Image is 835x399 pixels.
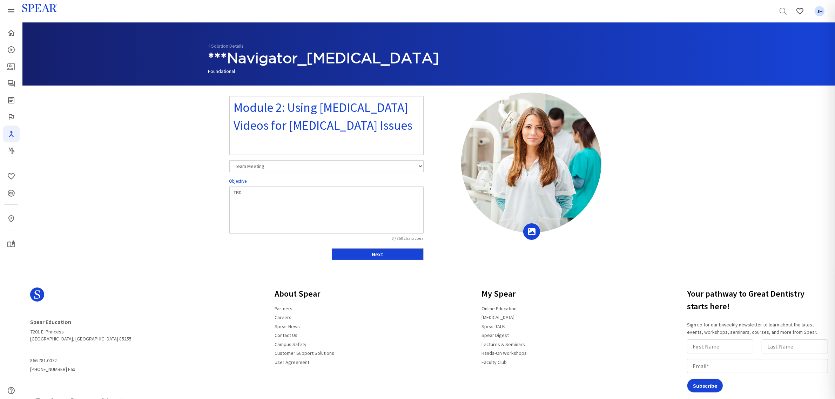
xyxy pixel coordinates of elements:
h3: Your pathway to Great Dentistry starts here! [687,285,831,316]
a: In-Person & Virtual [3,210,20,227]
a: Patient Education [3,58,20,75]
input: Subscribe [687,379,723,393]
input: First Name [687,339,753,353]
h3: My Spear [478,285,531,303]
a: Hands-On Workshops [478,347,531,359]
a: Home [3,25,20,41]
a: My Study Club [3,236,20,253]
a: Faculty Club [478,356,511,368]
a: Navigator Pro [3,126,20,142]
a: Solution Details [208,43,244,49]
input: Email* [687,359,828,373]
a: Spear Talk [3,75,20,92]
input: Last Name [762,339,828,353]
a: Online Education [478,303,521,315]
a: Spear Digest [3,92,20,109]
a: Help [3,382,20,399]
a: Lectures & Seminars [478,338,530,350]
a: Faculty Club Elite [3,109,20,126]
label: Objective [229,178,247,185]
span: 3 / 350 characters [326,235,424,241]
a: Spear Digest [478,329,513,341]
span: [PHONE_NUMBER] Fax [30,355,132,373]
a: Spear Products [3,3,20,20]
a: 866.781.0072 [30,355,61,367]
a: Spear TALK [478,320,510,332]
img: Team-Meeting-001.jpg [461,93,601,233]
a: Campus Safety [270,338,311,350]
a: Customer Support Solutions [270,347,338,359]
a: Careers [270,311,296,323]
textarea: TBD [229,187,424,234]
a: CE Credits [3,185,20,202]
a: Contact Us [270,329,302,341]
a: Spear News [270,320,304,332]
a: Masters Program [3,142,20,159]
address: 7201 E. Princess [GEOGRAPHIC_DATA], [GEOGRAPHIC_DATA] 85255 [30,316,132,342]
a: Courses [3,41,20,58]
p: Sign up for our biweekly newsletter to learn about the latest events, workshops, seminars, course... [687,321,831,336]
a: Favorites [3,168,20,185]
a: Favorites [811,3,828,20]
a: Favorites [792,3,808,20]
svg: Spear Logo [30,288,44,302]
textarea: Module 2: Using [MEDICAL_DATA] Videos for [MEDICAL_DATA] Issues [229,96,424,155]
a: Spear Logo [30,285,132,310]
span: Foundational [208,68,235,74]
a: [MEDICAL_DATA] [478,311,519,323]
h1: ***Navigator_[MEDICAL_DATA] [208,49,537,68]
a: Partners [270,303,297,315]
span: JH [815,6,825,16]
a: Search [775,3,792,20]
a: Spear Education [30,316,75,328]
h3: About Spear [270,285,338,303]
a: User Agreement [270,356,314,368]
button: Next [332,248,424,260]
